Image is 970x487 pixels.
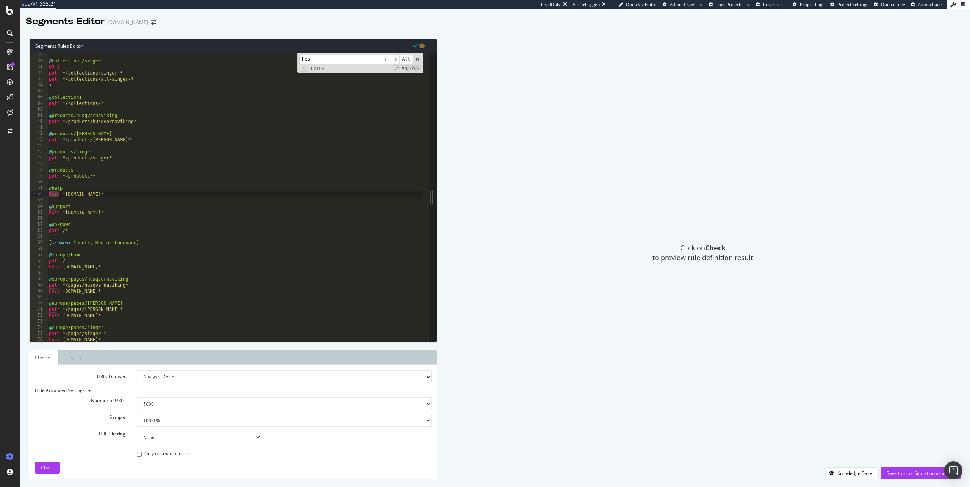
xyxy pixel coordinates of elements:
div: 74 [30,325,48,331]
span: Search In Selection [416,65,421,72]
strong: Check [705,243,726,252]
div: [DOMAIN_NAME] [108,19,148,26]
div: 63 [30,258,48,264]
button: Save this configuration as active [881,467,961,479]
label: Number of URLs [29,397,131,404]
div: 36 [30,94,48,100]
div: 56 [30,215,48,222]
div: 71 [30,306,48,312]
span: Admin Crawl List [670,2,703,7]
div: 55 [30,209,48,215]
span: 1 of 53 [307,66,327,72]
span: ​ [391,55,400,64]
div: 72 [30,312,48,318]
a: Admin Page [911,2,942,8]
label: URLs Dataset [29,370,131,383]
div: 70 [30,300,48,306]
a: History [60,350,88,365]
div: 60 [30,240,48,246]
a: Open Viz Editor [618,2,657,8]
div: 53 [30,197,48,203]
a: Project Settings [830,2,868,8]
div: Open Intercom Messenger [944,461,962,479]
input: Only not matched urls [137,452,142,457]
span: Whole Word Search [408,65,415,72]
a: Admin Crawl List [663,2,703,8]
span: Alt-Enter [399,55,413,64]
span: Project Page [800,2,824,7]
button: Knowledge Base [825,467,879,479]
button: Check [35,462,60,474]
div: Segments Rules Editor [30,39,437,53]
label: Sample [29,414,131,420]
div: 39 [30,112,48,119]
span: Admin Page [918,2,942,7]
div: 44 [30,143,48,149]
a: Project Page [793,2,824,8]
div: Save this configuration as active [887,470,954,476]
span: ​ [382,55,391,64]
a: Projects List [756,2,787,8]
span: Open Viz Editor [626,2,657,7]
span: Syntax is valid [413,42,418,49]
span: Open in dev [881,2,905,7]
div: 50 [30,179,48,185]
span: CaseSensitive Search [401,65,408,72]
span: Click on to preview rule definition result [652,243,753,262]
label: Only not matched urls [137,450,191,458]
div: 45 [30,149,48,155]
span: Project Settings [837,2,868,7]
div: 31 [30,64,48,70]
div: 52 [30,191,48,197]
div: 61 [30,246,48,252]
div: 48 [30,167,48,173]
div: 57 [30,222,48,228]
div: 46 [30,155,48,161]
div: 49 [30,173,48,179]
a: Knowledge Base [825,470,879,476]
div: 76 [30,337,48,343]
div: 64 [30,264,48,270]
div: 35 [30,88,48,94]
div: 47 [30,161,48,167]
input: Search for [299,55,382,64]
label: URL Filtering [29,431,131,437]
div: 34 [30,82,48,88]
span: Toggle Replace mode [300,65,307,72]
div: 62 [30,252,48,258]
div: 59 [30,234,48,240]
div: Knowledge Base [837,470,872,476]
div: 30 [30,58,48,64]
div: 37 [30,100,48,106]
div: 73 [30,318,48,325]
a: Checker [29,350,58,365]
div: 54 [30,203,48,209]
div: 43 [30,137,48,143]
div: 41 [30,125,48,131]
div: Segments Editor [26,15,105,28]
a: Open in dev [874,2,905,8]
span: You have unsaved modifications [419,42,425,49]
div: 67 [30,282,48,288]
div: 68 [30,288,48,294]
div: arrow-right-arrow-left [151,20,156,25]
div: 66 [30,276,48,282]
div: 58 [30,228,48,234]
div: 75 [30,331,48,337]
div: 65 [30,270,48,276]
div: 51 [30,185,48,191]
div: ReadOnly: [541,2,562,8]
span: Logs Projects List [716,2,750,7]
div: Viz Debugger: [573,2,600,8]
span: Projects List [763,2,787,7]
div: 42 [30,131,48,137]
div: 38 [30,106,48,112]
div: 33 [30,76,48,82]
span: Check [41,464,54,471]
div: Hide Advanced Settings [29,387,426,393]
div: 40 [30,119,48,125]
div: 29 [30,52,48,58]
a: Logs Projects List [709,2,750,8]
span: RegExp Search [393,65,400,72]
div: 32 [30,70,48,76]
